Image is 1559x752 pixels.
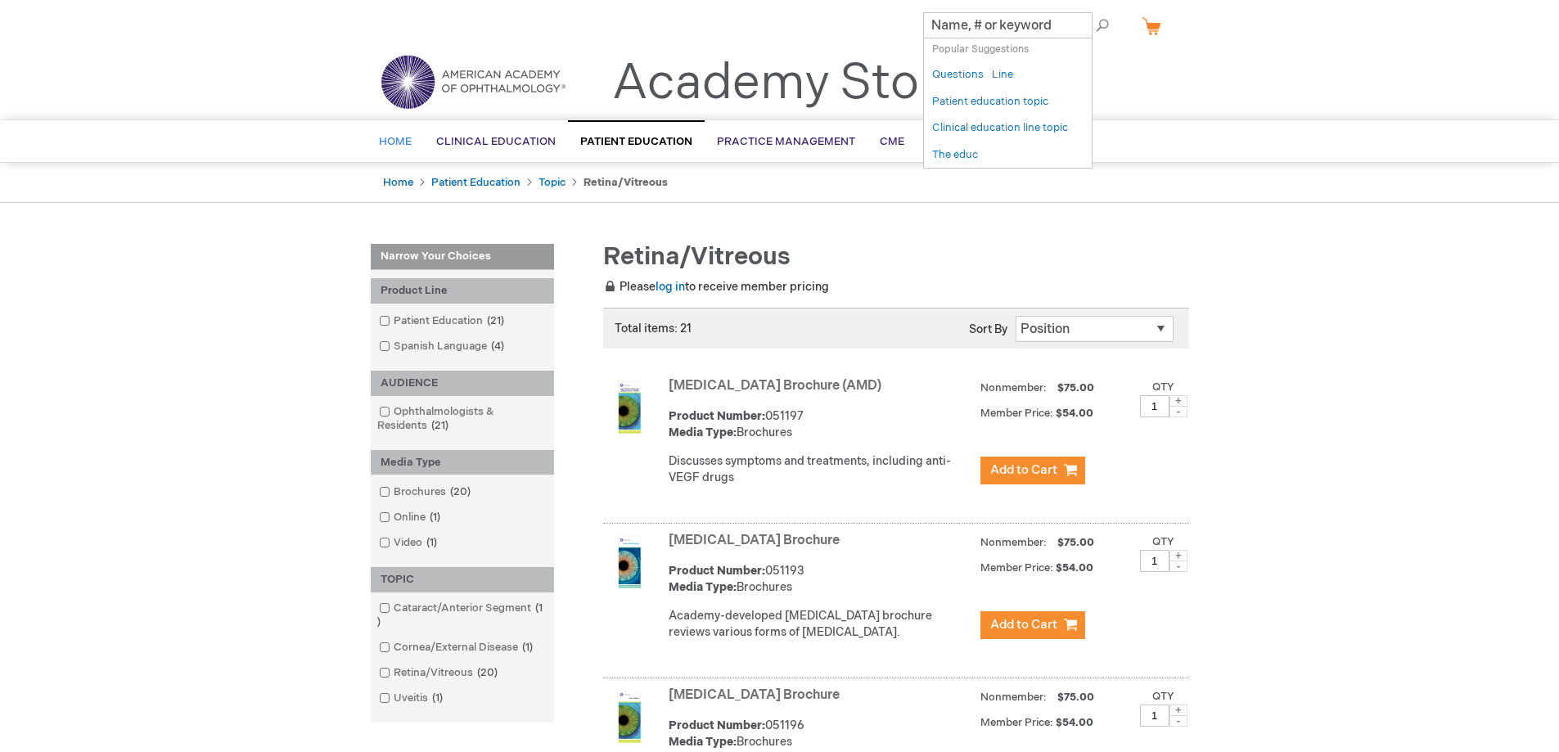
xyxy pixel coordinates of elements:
span: $75.00 [1055,691,1097,704]
div: Product Line [371,278,554,304]
div: 051196 Brochures [669,718,972,750]
img: Age-Related Macular Degeneration Brochure (AMD) [603,381,656,434]
div: 051193 Brochures [669,563,972,596]
a: Video1 [375,535,444,551]
a: Patient Education [431,176,520,189]
a: Academy Store [612,54,965,113]
span: $75.00 [1055,536,1097,549]
a: Uveitis1 [375,691,449,706]
span: Practice Management [717,135,855,148]
label: Qty [1152,535,1174,548]
p: Discusses symptoms and treatments, including anti-VEGF drugs [669,453,972,486]
div: Media Type [371,450,554,475]
a: Brochures20 [375,484,477,500]
label: Qty [1152,690,1174,703]
strong: Media Type: [669,735,737,749]
div: 051197 Brochures [669,408,972,441]
a: Retina/Vitreous20 [375,665,504,681]
input: Name, # or keyword [923,12,1093,38]
strong: Media Type: [669,580,737,594]
strong: Narrow Your Choices [371,244,554,270]
span: Clinical Education [436,135,556,148]
a: [MEDICAL_DATA] Brochure (AMD) [669,378,881,394]
input: Qty [1140,550,1169,572]
a: Home [383,176,413,189]
a: log in [656,280,685,294]
a: Topic [538,176,565,189]
a: Patient Education21 [375,313,511,329]
span: $75.00 [1055,381,1097,394]
strong: Nonmember: [980,687,1047,708]
span: $54.00 [1056,407,1096,420]
a: Patient education topic [932,94,1048,110]
a: Cornea/External Disease1 [375,640,539,655]
span: 1 [428,691,447,705]
strong: Product Number: [669,718,765,732]
a: Spanish Language4 [375,339,511,354]
input: Qty [1140,395,1169,417]
span: Add to Cart [990,462,1057,478]
span: 21 [427,419,453,432]
img: Laser Eye Surgery Brochure [603,536,656,588]
a: Questions [932,67,984,83]
a: Ophthalmologists & Residents21 [375,404,550,434]
a: [MEDICAL_DATA] Brochure [669,687,840,703]
span: 4 [487,340,508,353]
span: 21 [483,314,508,327]
span: Patient Education [580,135,692,148]
strong: Nonmember: [980,378,1047,399]
span: Add to Cart [990,617,1057,633]
strong: Product Number: [669,409,765,423]
span: 1 [377,601,543,628]
strong: Member Price: [980,561,1053,574]
a: Clinical education line topic [932,120,1068,136]
strong: Media Type: [669,426,737,439]
span: 20 [446,485,475,498]
span: Search [1053,8,1115,41]
span: 1 [518,641,537,654]
span: 1 [422,536,441,549]
span: Home [379,135,412,148]
span: $54.00 [1056,716,1096,729]
strong: Product Number: [669,564,765,578]
img: Low Vision Brochure [603,691,656,743]
span: Please to receive member pricing [603,280,829,294]
strong: Retina/Vitreous [583,176,668,189]
strong: Member Price: [980,407,1053,420]
a: The educ [932,147,978,163]
div: Academy-developed [MEDICAL_DATA] brochure reviews various forms of [MEDICAL_DATA]. [669,608,972,641]
span: Total items: 21 [615,322,692,335]
div: TOPIC [371,567,554,592]
span: Retina/Vitreous [603,242,791,272]
span: 1 [426,511,444,524]
label: Qty [1152,381,1174,394]
span: CME [880,135,904,148]
button: Add to Cart [980,611,1085,639]
a: [MEDICAL_DATA] Brochure [669,533,840,548]
strong: Member Price: [980,716,1053,729]
strong: Nonmember: [980,533,1047,553]
a: Line [992,67,1013,83]
span: 20 [473,666,502,679]
div: AUDIENCE [371,371,554,396]
span: Popular Suggestions [932,43,1029,56]
a: Cataract/Anterior Segment1 [375,601,550,630]
span: $54.00 [1056,561,1096,574]
a: Online1 [375,510,447,525]
input: Qty [1140,705,1169,727]
button: Add to Cart [980,457,1085,484]
label: Sort By [969,322,1007,336]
